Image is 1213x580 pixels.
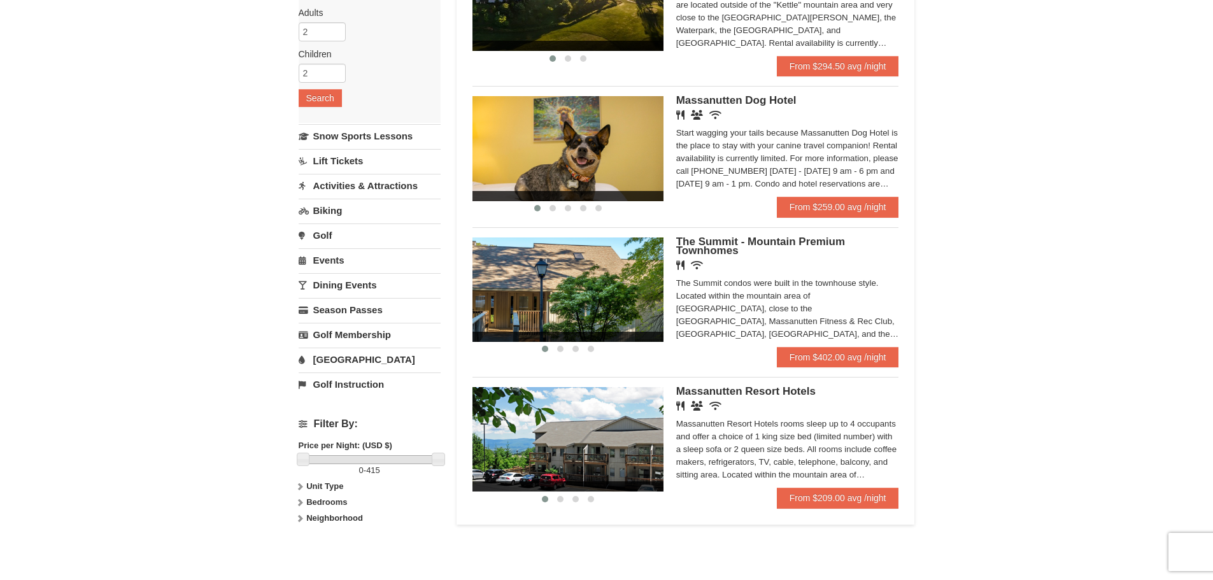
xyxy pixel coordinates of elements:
[306,497,347,507] strong: Bedrooms
[676,401,685,411] i: Restaurant
[709,401,721,411] i: Wireless Internet (free)
[777,56,899,76] a: From $294.50 avg /night
[709,110,721,120] i: Wireless Internet (free)
[299,464,441,477] label: -
[299,273,441,297] a: Dining Events
[306,481,343,491] strong: Unit Type
[676,385,816,397] span: Massanutten Resort Hotels
[676,260,685,270] i: Restaurant
[299,89,342,107] button: Search
[299,418,441,430] h4: Filter By:
[676,277,899,341] div: The Summit condos were built in the townhouse style. Located within the mountain area of [GEOGRAP...
[299,323,441,346] a: Golf Membership
[299,372,441,396] a: Golf Instruction
[676,94,797,106] span: Massanutten Dog Hotel
[359,465,364,475] span: 0
[299,124,441,148] a: Snow Sports Lessons
[299,298,441,322] a: Season Passes
[306,513,363,523] strong: Neighborhood
[299,48,431,60] label: Children
[777,347,899,367] a: From $402.00 avg /night
[299,6,431,19] label: Adults
[299,441,392,450] strong: Price per Night: (USD $)
[691,401,703,411] i: Banquet Facilities
[676,418,899,481] div: Massanutten Resort Hotels rooms sleep up to 4 occupants and offer a choice of 1 king size bed (li...
[777,488,899,508] a: From $209.00 avg /night
[676,110,685,120] i: Restaurant
[299,199,441,222] a: Biking
[366,465,380,475] span: 415
[777,197,899,217] a: From $259.00 avg /night
[299,348,441,371] a: [GEOGRAPHIC_DATA]
[691,260,703,270] i: Wireless Internet (free)
[299,174,441,197] a: Activities & Attractions
[299,223,441,247] a: Golf
[676,236,845,257] span: The Summit - Mountain Premium Townhomes
[691,110,703,120] i: Banquet Facilities
[299,248,441,272] a: Events
[299,149,441,173] a: Lift Tickets
[676,127,899,190] div: Start wagging your tails because Massanutten Dog Hotel is the place to stay with your canine trav...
